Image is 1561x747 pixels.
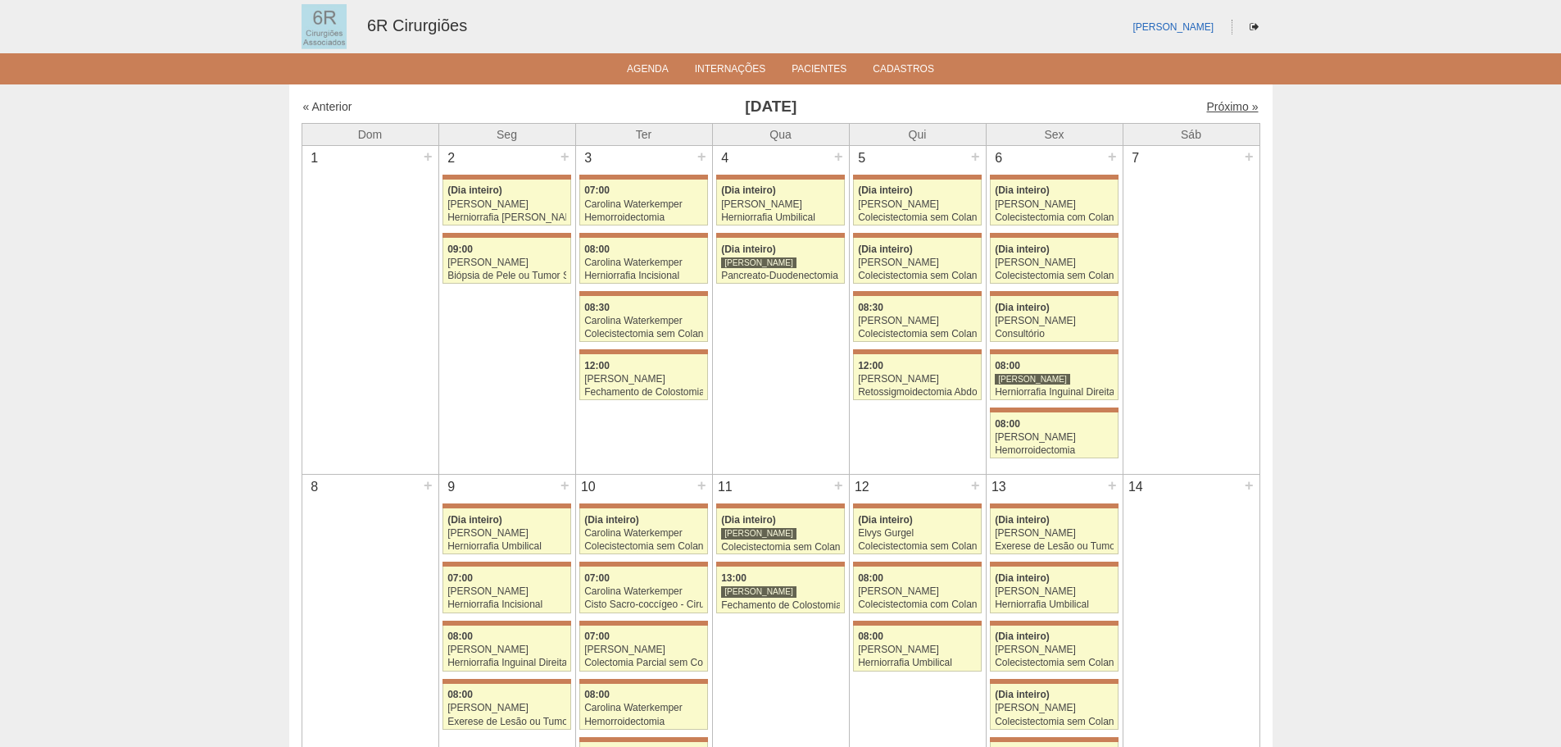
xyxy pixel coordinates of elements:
div: + [969,475,982,496]
a: 08:30 [PERSON_NAME] Colecistectomia sem Colangiografia VL [853,296,981,342]
a: 09:00 [PERSON_NAME] Biópsia de Pele ou Tumor Superficial [442,238,570,284]
div: [PERSON_NAME] [447,257,566,268]
div: Hemorroidectomia [584,212,703,223]
div: Colecistectomia sem Colangiografia VL [584,541,703,552]
span: (Dia inteiro) [995,244,1050,255]
div: [PERSON_NAME] [995,316,1114,326]
span: (Dia inteiro) [721,514,776,526]
div: Key: Maria Braido [990,408,1118,412]
div: + [421,475,435,496]
div: Colecistectomia sem Colangiografia VL [858,329,977,339]
div: [PERSON_NAME] [858,645,977,655]
div: Consultório [995,329,1114,339]
div: Key: Maria Braido [579,737,707,742]
th: Seg [438,123,575,145]
div: Colecistectomia sem Colangiografia VL [995,271,1114,281]
div: Herniorrafia Umbilical [447,541,566,552]
a: 07:00 [PERSON_NAME] Colectomia Parcial sem Colostomia [579,626,707,672]
div: [PERSON_NAME] [858,374,977,385]
div: Colecistectomia sem Colangiografia VL [995,658,1114,668]
th: Dom [302,123,438,145]
div: 14 [1123,475,1149,499]
a: (Dia inteiro) Carolina Waterkemper Colecistectomia sem Colangiografia VL [579,508,707,554]
a: 08:00 [PERSON_NAME] Herniorrafia Umbilical [853,626,981,672]
div: [PERSON_NAME] [584,374,703,385]
div: Colecistectomia sem Colangiografia VL [858,212,977,223]
a: 07:00 [PERSON_NAME] Herniorrafia Incisional [442,567,570,613]
a: 13:00 [PERSON_NAME] Fechamento de Colostomia ou Enterostomia [716,567,844,613]
span: 08:00 [995,360,1020,371]
div: Carolina Waterkemper [584,703,703,713]
div: Carolina Waterkemper [584,316,703,326]
a: 08:00 [PERSON_NAME] Colecistectomia com Colangiografia VL [853,567,981,613]
a: (Dia inteiro) [PERSON_NAME] Colecistectomia sem Colangiografia [716,508,844,554]
div: Key: Maria Braido [716,233,844,238]
span: 09:00 [447,244,473,255]
div: Colecistectomia sem Colangiografia [858,271,977,281]
span: 08:00 [995,418,1020,430]
a: 08:30 Carolina Waterkemper Colecistectomia sem Colangiografia VL [579,296,707,342]
div: Elvys Gurgel [858,528,977,539]
div: Key: Maria Braido [716,562,844,567]
a: (Dia inteiro) [PERSON_NAME] Colecistectomia sem Colangiografia [990,684,1118,730]
div: Carolina Waterkemper [584,528,703,539]
span: 12:00 [584,360,610,371]
a: (Dia inteiro) [PERSON_NAME] Herniorrafia Umbilical [442,508,570,554]
th: Sáb [1123,123,1259,145]
a: 07:00 Carolina Waterkemper Hemorroidectomia [579,180,707,225]
div: 13 [987,475,1012,499]
div: 9 [439,475,465,499]
div: [PERSON_NAME] [721,527,796,540]
div: Carolina Waterkemper [584,586,703,597]
i: Sair [1250,22,1259,32]
div: Key: Maria Braido [990,233,1118,238]
span: (Dia inteiro) [995,631,1050,642]
div: Key: Maria Braido [853,349,981,354]
div: Exerese de Lesão ou Tumor de Pele [995,541,1114,552]
div: 2 [439,146,465,171]
div: [PERSON_NAME] [447,645,566,655]
span: (Dia inteiro) [995,302,1050,313]
span: 08:30 [584,302,610,313]
div: 3 [576,146,601,171]
div: Key: Maria Braido [442,503,570,508]
a: (Dia inteiro) [PERSON_NAME] Pancreato-Duodenectomia com Linfadenectomia [716,238,844,284]
a: 08:00 [PERSON_NAME] Hemorroidectomia [990,412,1118,458]
div: Biópsia de Pele ou Tumor Superficial [447,271,566,281]
div: [PERSON_NAME] [995,703,1114,713]
div: Key: Maria Braido [990,621,1118,626]
a: (Dia inteiro) [PERSON_NAME] Herniorrafia Umbilical [990,567,1118,613]
a: 08:00 [PERSON_NAME] Herniorrafia Inguinal Direita [442,626,570,672]
div: Key: Maria Braido [853,562,981,567]
div: Hemorroidectomia [584,717,703,727]
span: 08:00 [447,689,473,700]
div: Key: Maria Braido [853,621,981,626]
span: 08:00 [584,689,610,700]
a: 08:00 [PERSON_NAME] Exerese de Lesão ou Tumor de Pele [442,684,570,730]
div: Herniorrafia Umbilical [995,599,1114,610]
div: [PERSON_NAME] [584,645,703,655]
div: Key: Maria Braido [990,349,1118,354]
div: 8 [302,475,328,499]
div: Herniorrafia [PERSON_NAME] [447,212,566,223]
div: Colecistectomia com Colangiografia VL [995,212,1114,223]
span: (Dia inteiro) [721,184,776,196]
span: (Dia inteiro) [995,572,1050,584]
div: Key: Maria Braido [990,175,1118,180]
a: 08:00 Carolina Waterkemper Herniorrafia Incisional [579,238,707,284]
div: + [421,146,435,167]
span: 07:00 [584,572,610,584]
div: Exerese de Lesão ou Tumor de Pele [447,717,566,727]
span: (Dia inteiro) [995,689,1050,700]
div: Colecistectomia sem Colangiografia [995,717,1114,727]
div: Key: Maria Braido [579,349,707,354]
div: Key: Maria Braido [853,291,981,296]
a: 6R Cirurgiões [367,16,467,34]
div: + [558,146,572,167]
h3: [DATE] [532,95,1010,119]
span: (Dia inteiro) [447,184,502,196]
div: [PERSON_NAME] [447,586,566,597]
div: + [1105,146,1119,167]
div: Key: Maria Braido [853,233,981,238]
a: (Dia inteiro) [PERSON_NAME] Colecistectomia sem Colangiografia [853,238,981,284]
